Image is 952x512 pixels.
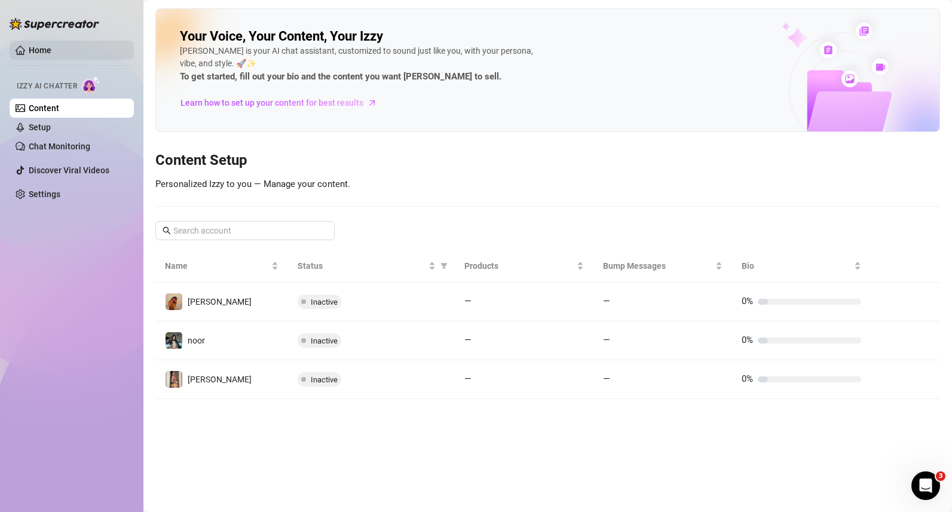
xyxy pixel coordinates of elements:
[29,103,59,113] a: Content
[180,93,386,112] a: Learn how to set up your content for best results
[464,335,472,345] span: —
[311,298,338,306] span: Inactive
[464,259,574,272] span: Products
[603,373,610,384] span: —
[210,5,231,26] div: Close
[288,250,455,283] th: Status
[12,86,227,250] div: Super Mass, Dark Mode, Message Library & Bump ImprovementsFeature updateSuper Mass, Dark Mode, Me...
[197,403,222,411] span: News
[82,76,100,93] img: AI Chatter
[188,297,252,306] span: [PERSON_NAME]
[911,471,940,500] iframe: Intercom live chat
[120,373,179,421] button: Help
[180,28,383,45] h2: Your Voice, Your Content, Your Izzy
[29,189,60,199] a: Settings
[163,226,171,235] span: search
[188,336,205,345] span: noor
[155,250,288,283] th: Name
[936,471,945,481] span: 3
[742,335,753,345] span: 0%
[593,250,732,283] th: Bump Messages
[603,296,610,306] span: —
[29,122,51,132] a: Setup
[603,259,713,272] span: Bump Messages
[17,403,42,411] span: Home
[29,142,90,151] a: Chat Monitoring
[298,259,426,272] span: Status
[732,250,871,283] th: Bio
[742,296,753,306] span: 0%
[311,375,338,384] span: Inactive
[197,43,221,67] div: Profile image for Nir
[13,87,226,170] img: Super Mass, Dark Mode, Message Library & Bump Improvements
[455,250,593,283] th: Products
[188,375,252,384] span: [PERSON_NAME]
[158,44,179,66] img: Profile image for Giselle
[464,296,472,306] span: —
[14,56,157,68] sub: From Team 🌟 Supercreator
[173,224,318,237] input: Search account
[179,373,239,421] button: News
[180,45,538,84] div: [PERSON_NAME] is your AI chat assistant, customized to sound just like you, with your persona, vi...
[603,335,610,345] span: —
[742,373,753,384] span: 0%
[29,165,109,175] a: Discover Viral Videos
[60,373,120,421] button: Messages
[25,180,96,193] div: Feature update
[180,71,501,82] strong: To get started, fill out your bio and the content you want [PERSON_NAME] to sell.
[166,371,182,388] img: Cassidy
[29,45,51,55] a: Home
[17,81,77,92] span: Izzy AI Chatter
[177,43,201,67] div: Profile image for Tanya
[155,179,350,189] span: Personalized Izzy to you — Manage your content.
[440,262,448,269] span: filter
[438,257,450,275] span: filter
[754,10,939,131] img: ai-chatter-content-library-cLFOSyPT.png
[311,336,338,345] span: Inactive
[140,403,159,411] span: Help
[180,96,363,109] span: Learn how to set up your content for best results
[25,200,193,225] div: Super Mass, Dark Mode, Message Library & Bump Improvements
[166,332,182,349] img: noor
[742,259,852,272] span: Bio
[14,41,157,56] h2: Latest
[155,151,940,170] h3: Content Setup
[71,298,169,310] div: You're all caught up!
[464,373,472,384] span: —
[25,228,193,240] div: Hi there,
[166,293,182,310] img: Shaylie
[69,403,111,411] span: Messages
[102,5,140,26] h1: News
[165,259,269,272] span: Name
[366,97,378,109] span: arrow-right
[10,18,99,30] img: logo-BBDzfeDw.svg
